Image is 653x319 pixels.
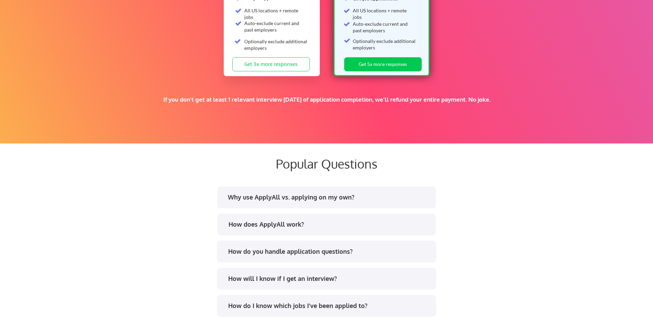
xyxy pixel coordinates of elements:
div: How does ApplyAll work? [229,220,430,229]
div: How do you handle application questions? [228,247,430,256]
div: Why use ApplyAll vs. applying on my own? [228,193,429,202]
div: Optionally exclude additional employers [353,38,416,51]
div: Popular Questions [162,156,491,171]
div: Auto-exclude current and past employers [353,21,416,34]
button: Get 5x more responses [344,57,422,71]
div: All US locations + remote jobs [353,7,416,21]
div: If you don't get at least 1 relevant interview [DATE] of application completion, we'll refund you... [119,96,534,103]
div: How will I know if I get an interview? [228,274,430,283]
div: Auto-exclude current and past employers [244,20,308,33]
button: Get 3x more responses [232,57,310,71]
div: Optionally exclude additional employers [244,38,308,52]
div: How do I know which jobs I've been applied to? [228,301,430,310]
div: All US locations + remote jobs [244,7,308,21]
